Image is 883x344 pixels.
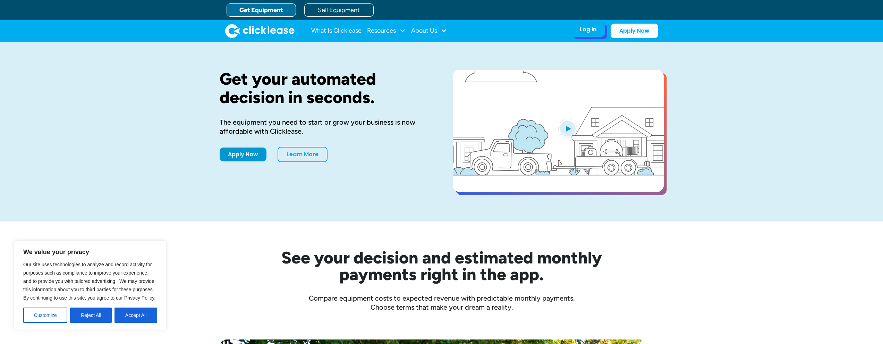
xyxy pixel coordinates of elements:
[611,24,658,38] a: Apply Now
[225,24,295,38] a: home
[411,24,447,38] div: About Us
[114,308,157,323] button: Accept All
[311,24,362,38] a: What Is Clicklease
[220,294,664,312] div: Compare equipment costs to expected revenue with predictable monthly payments. Choose terms that ...
[558,119,577,138] img: Blue play button logo on a light blue circular background
[225,24,295,38] img: Clicklease logo
[23,248,157,256] p: We value your privacy
[227,3,296,17] a: Get Equipment
[70,308,112,323] button: Reject All
[23,308,67,323] button: Customize
[247,249,636,283] h2: See your decision and estimated monthly payments right in the app.
[580,26,596,33] div: Log In
[367,24,406,38] div: Resources
[453,70,664,192] a: open lightbox
[14,241,167,330] div: We value your privacy
[278,147,328,162] a: Learn More
[23,262,155,301] span: Our site uses technologies to analyze and record activity for purposes such as compliance to impr...
[220,70,431,107] h1: Get your automated decision in seconds.
[220,148,266,161] a: Apply Now
[304,3,374,17] a: Sell Equipment
[220,118,431,136] div: The equipment you need to start or grow your business is now affordable with Clicklease.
